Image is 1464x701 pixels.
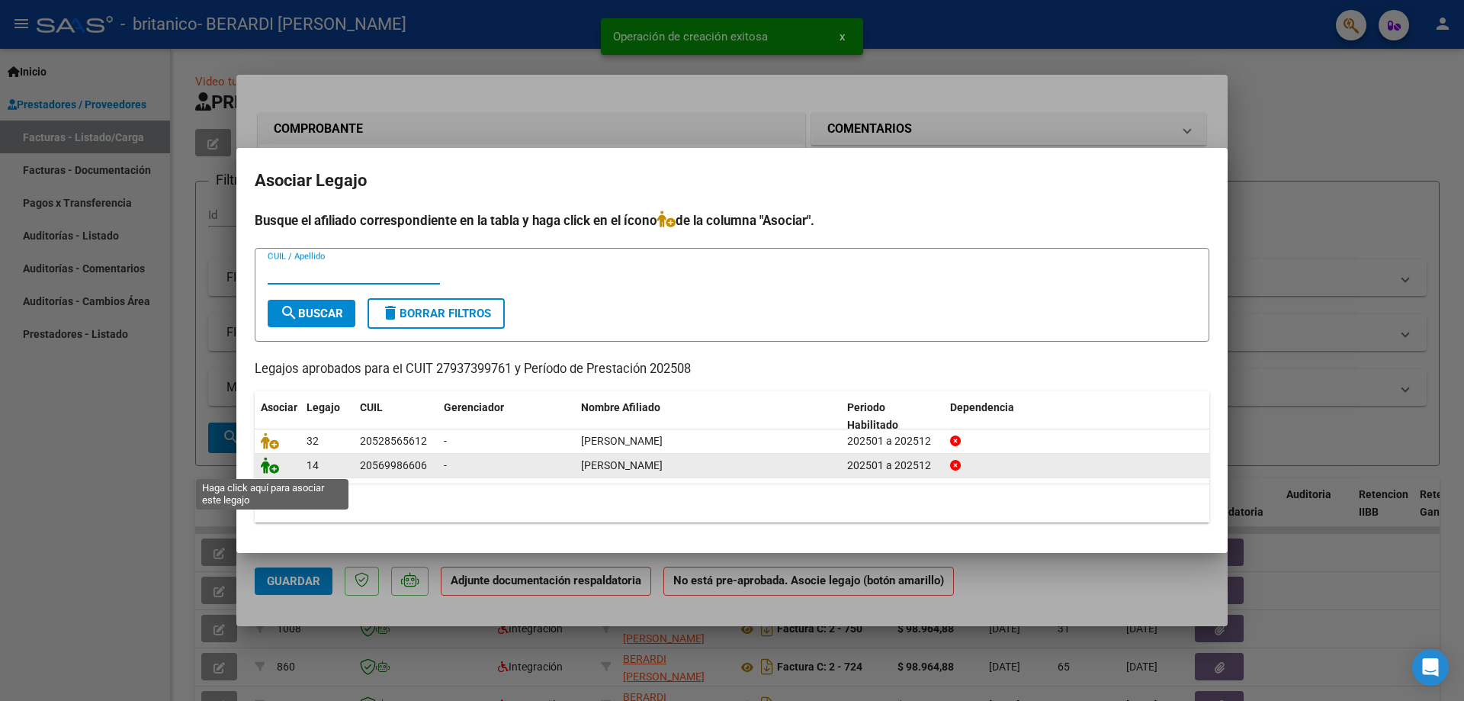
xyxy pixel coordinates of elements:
[307,435,319,447] span: 32
[360,401,383,413] span: CUIL
[307,401,340,413] span: Legajo
[300,391,354,442] datatable-header-cell: Legajo
[255,360,1209,379] p: Legajos aprobados para el CUIT 27937399761 y Período de Prestación 202508
[360,432,427,450] div: 20528565612
[280,307,343,320] span: Buscar
[444,459,447,471] span: -
[381,304,400,322] mat-icon: delete
[575,391,841,442] datatable-header-cell: Nombre Afiliado
[368,298,505,329] button: Borrar Filtros
[581,401,660,413] span: Nombre Afiliado
[581,435,663,447] span: AYALA SABATO VALENTINO JOAQUIN
[354,391,438,442] datatable-header-cell: CUIL
[444,401,504,413] span: Gerenciador
[307,459,319,471] span: 14
[438,391,575,442] datatable-header-cell: Gerenciador
[847,432,938,450] div: 202501 a 202512
[268,300,355,327] button: Buscar
[255,391,300,442] datatable-header-cell: Asociar
[381,307,491,320] span: Borrar Filtros
[444,435,447,447] span: -
[255,211,1209,230] h4: Busque el afiliado correspondiente en la tabla y haga click en el ícono de la columna "Asociar".
[255,166,1209,195] h2: Asociar Legajo
[360,457,427,474] div: 20569986606
[841,391,944,442] datatable-header-cell: Periodo Habilitado
[847,401,898,431] span: Periodo Habilitado
[847,457,938,474] div: 202501 a 202512
[581,459,663,471] span: LOMBA RICCIARDELLI NOLAN JUAN
[255,484,1209,523] div: 2 registros
[950,401,1014,413] span: Dependencia
[944,391,1210,442] datatable-header-cell: Dependencia
[280,304,298,322] mat-icon: search
[1412,649,1449,686] div: Open Intercom Messenger
[261,401,297,413] span: Asociar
